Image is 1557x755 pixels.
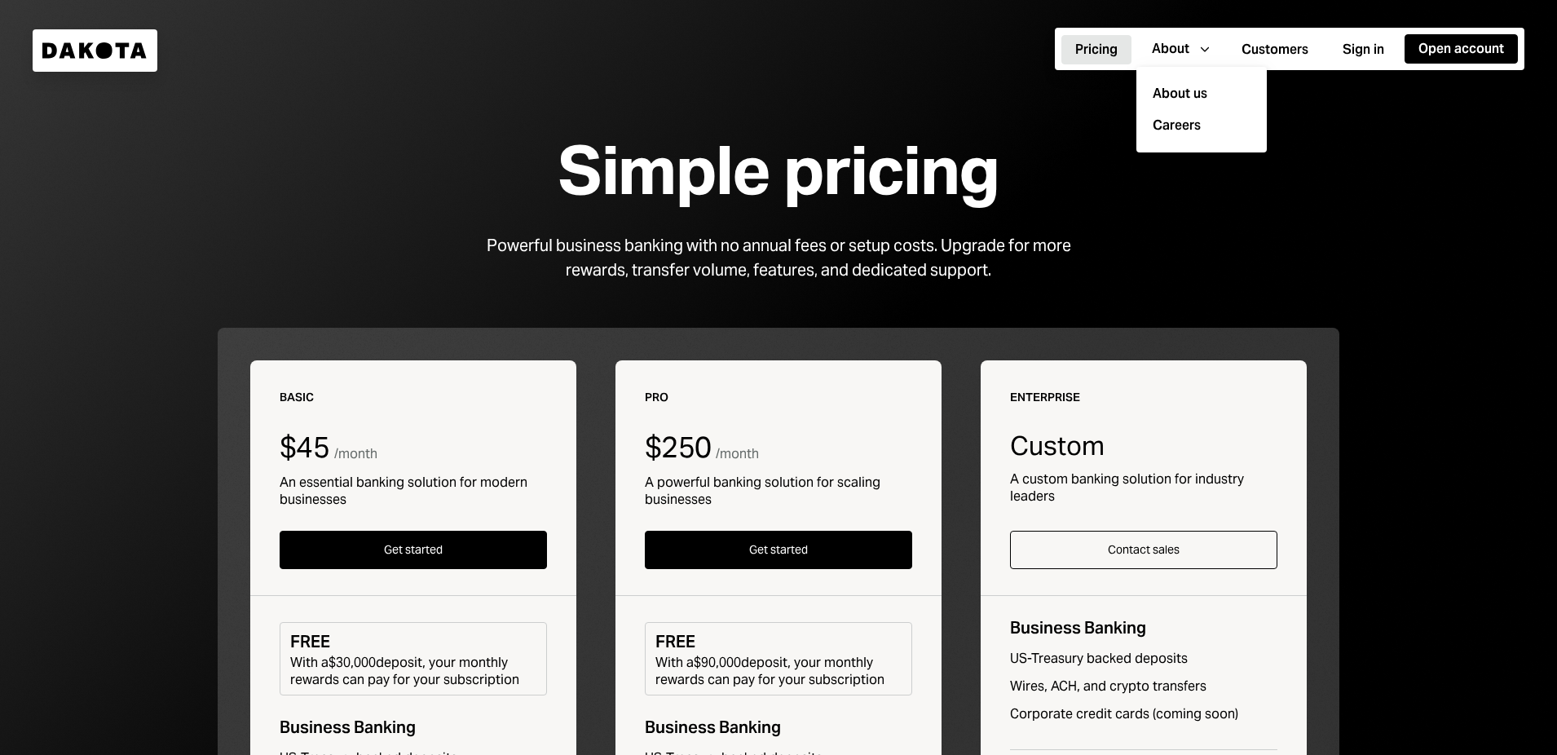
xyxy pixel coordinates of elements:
[1329,33,1398,65] a: Sign in
[1061,35,1131,64] button: Pricing
[290,629,536,654] div: FREE
[645,390,912,405] div: Pro
[716,445,759,463] div: / month
[558,134,999,207] div: Simple pricing
[1152,40,1189,58] div: About
[645,715,912,740] div: Business Banking
[334,445,377,463] div: / month
[655,654,902,688] div: With a $90,000 deposit, your monthly rewards can pay for your subscription
[1138,34,1221,64] button: About
[645,531,912,569] button: Get started
[1010,470,1277,505] div: A custom banking solution for industry leaders
[1146,77,1257,110] a: About us
[280,431,329,464] div: $45
[280,715,547,740] div: Business Banking
[465,233,1092,282] div: Powerful business banking with no annual fees or setup costs. Upgrade for more rewards, transfer ...
[645,431,711,464] div: $250
[1010,650,1277,668] div: US-Treasury backed deposits
[280,474,547,508] div: An essential banking solution for modern businesses
[1329,35,1398,64] button: Sign in
[645,474,912,508] div: A powerful banking solution for scaling businesses
[1010,705,1277,723] div: Corporate credit cards (coming soon)
[1010,678,1277,695] div: Wires, ACH, and crypto transfers
[655,629,902,654] div: FREE
[280,531,547,569] button: Get started
[1228,35,1322,64] button: Customers
[290,654,536,688] div: With a $30,000 deposit, your monthly rewards can pay for your subscription
[1061,33,1131,65] a: Pricing
[1010,531,1277,569] button: Contact sales
[1405,34,1518,64] button: Open account
[280,390,547,405] div: Basic
[1146,78,1257,110] div: About us
[1010,616,1277,640] div: Business Banking
[1010,390,1277,405] div: Enterprise
[1153,117,1264,136] a: Careers
[1010,431,1277,460] div: Custom
[1228,33,1322,65] a: Customers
